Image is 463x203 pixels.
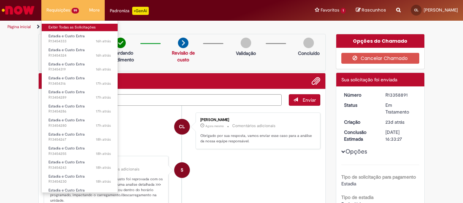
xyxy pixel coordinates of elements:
a: Aberto R13454333 : Estadia e Custo Extra [42,33,118,45]
span: Estadia e Custo Extra [48,34,85,39]
img: check-circle-green.png [115,38,126,48]
time: 06/08/2025 11:11:09 [385,119,404,125]
time: 27/08/2025 20:45:21 [96,53,111,58]
b: Tipo de estadia [341,194,374,200]
a: Aberto R13454255 : Estadia e Custo Extra [42,145,118,157]
span: R13454333 [48,39,111,44]
img: arrow-next.png [178,38,188,48]
p: Aguardando atendimento [104,49,137,63]
p: Validação [236,50,256,57]
div: R13358891 [385,92,417,98]
p: Obrigado por sua resposta, vamos enviar esse caso para a análise da nossa equipe responsável. [200,133,313,144]
dt: Status [339,102,381,108]
span: Estadia e Custo Extra [48,62,85,67]
span: Favoritos [321,7,339,14]
span: 17h atrás [96,95,111,100]
span: 17h atrás [96,123,111,128]
a: Aberto R13454289 : Estadia e Custo Extra [42,88,118,101]
span: 18h atrás [96,165,111,170]
dt: Conclusão Estimada [339,129,381,142]
span: S [181,162,183,178]
ul: Requisições [41,20,118,193]
span: R13454267 [48,137,111,142]
time: 27/08/2025 19:30:54 [96,137,111,142]
div: Camila Leite [174,119,190,135]
a: Página inicial [7,24,31,29]
div: 06/08/2025 11:11:09 [385,119,417,125]
span: 18h atrás [96,179,111,184]
span: Agora mesmo [205,124,224,128]
time: 27/08/2025 19:49:15 [96,109,111,114]
span: CL [179,119,185,135]
time: 27/08/2025 19:57:10 [96,95,111,100]
span: R13454319 [48,67,111,72]
span: Estadia e Custo Extra [48,47,85,53]
img: img-circle-grey.png [241,38,251,48]
b: Tipo de solicitação para pagamento [341,174,416,180]
span: Estadia e Custo Extra [48,160,85,165]
span: 18h atrás [96,151,111,156]
time: 27/08/2025 20:36:44 [96,67,111,72]
a: Aberto R13454316 : Estadia e Custo Extra [42,75,118,87]
dt: Criação [339,119,381,125]
small: Comentários adicionais [96,166,140,172]
a: Aberto R13454267 : Estadia e Custo Extra [42,131,118,143]
span: CL [414,8,419,12]
a: Rascunhos [356,7,386,14]
span: 1 [341,8,346,14]
span: R13454324 [48,53,111,58]
span: Requisições [46,7,70,14]
span: 18h atrás [96,137,111,142]
span: More [89,7,100,14]
div: Padroniza [110,7,149,15]
span: 16h atrás [96,53,111,58]
span: [PERSON_NAME] [424,7,458,13]
time: 28/08/2025 13:02:12 [205,124,224,128]
div: Opções do Chamado [336,34,425,48]
time: 27/08/2025 19:22:24 [96,151,111,156]
span: Estadia e Custo Extra [48,132,85,137]
button: Cancelar Chamado [341,53,420,64]
span: 99 [72,8,79,14]
span: 17h atrás [96,109,111,114]
a: Aberto R13454280 : Estadia e Custo Extra [42,117,118,129]
span: Rascunhos [362,7,386,13]
a: Exibir Todas as Solicitações [42,24,118,31]
span: Enviar [303,97,316,103]
ul: Trilhas de página [5,21,304,33]
span: R13454255 [48,151,111,157]
span: Estadia e Custo Extra [48,104,85,109]
div: [PERSON_NAME] [200,118,313,122]
span: Sua solicitação foi enviada [341,77,397,83]
time: 27/08/2025 19:03:21 [96,179,111,184]
small: Comentários adicionais [232,123,276,129]
button: Adicionar anexos [311,77,320,85]
span: Estadia e Custo Extra [48,118,85,123]
span: R13454286 [48,109,111,114]
span: R13454243 [48,165,111,170]
span: Estadia e Custo Extra [48,188,85,193]
div: System [174,162,190,178]
dt: Número [339,92,381,98]
span: Estadia e Custo Extra [48,174,85,179]
span: 16h atrás [96,67,111,72]
div: Em Tratamento [385,102,417,115]
a: Aberto R13454324 : Estadia e Custo Extra [42,46,118,59]
a: Aberto R13454230 : Estadia e Custo Extra [42,173,118,185]
img: ServiceNow [1,3,36,17]
a: Aberto R13454286 : Estadia e Custo Extra [42,103,118,115]
a: Aberto R13454243 : Estadia e Custo Extra [42,159,118,171]
a: Aberto R13454219 : Estadia e Custo Extra [42,187,118,199]
span: Estadia e Custo Extra [48,146,85,151]
time: 27/08/2025 20:57:03 [96,39,111,44]
span: 23d atrás [385,119,404,125]
a: Revisão de custo [172,50,195,63]
button: Enviar [289,94,320,106]
span: R13454316 [48,81,111,86]
span: Estadia [341,181,356,187]
p: +GenAi [132,7,149,15]
span: R13454280 [48,123,111,128]
img: img-circle-grey.png [303,38,314,48]
span: R13454289 [48,95,111,100]
span: 17h atrás [96,81,111,86]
